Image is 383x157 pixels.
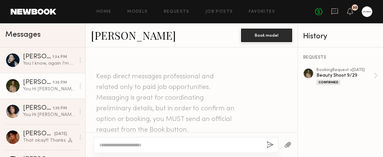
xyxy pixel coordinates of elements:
div: Beauty Shoot 9/29 [316,72,374,79]
div: [PERSON_NAME] [23,54,52,60]
div: booking Request • [DATE] [316,68,374,72]
div: You: I know, again I'm so sorry! I was so looking forward to seeing you again too! [23,60,75,67]
a: Book model [241,32,292,38]
a: Requests [164,10,190,14]
header: Keep direct messages professional and related only to paid job opportunities. Messaging is great ... [96,71,236,135]
div: History [303,33,378,40]
a: Home [97,10,112,14]
div: You: Hi [PERSON_NAME]! Would you mind sending me your phone and email for the call sheet? Thanks! [23,112,75,118]
a: Job Posts [205,10,233,14]
div: [PERSON_NAME] [23,131,54,137]
div: 1:35 PM [53,105,67,112]
button: Book model [241,29,292,42]
div: You: Hi [PERSON_NAME]! Would you mind sending me your phone and email for the call sheet? Thanks! [23,86,75,92]
div: [PERSON_NAME] [23,105,53,112]
a: bookingRequest •[DATE]Beauty Shoot 9/29Confirmed [316,68,378,85]
div: REQUESTS [303,55,378,60]
a: Favorites [249,10,275,14]
div: 30 [353,6,357,10]
a: [PERSON_NAME] [91,28,176,42]
a: Models [127,10,148,14]
div: 1:34 PM [52,54,67,60]
div: That okay!!! Thanks 🙏🏽 [23,137,75,144]
div: [PERSON_NAME] [23,79,53,86]
span: Messages [5,31,41,39]
div: [DATE] [54,131,67,137]
div: 1:35 PM [53,80,67,86]
div: Confirmed [316,80,340,85]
